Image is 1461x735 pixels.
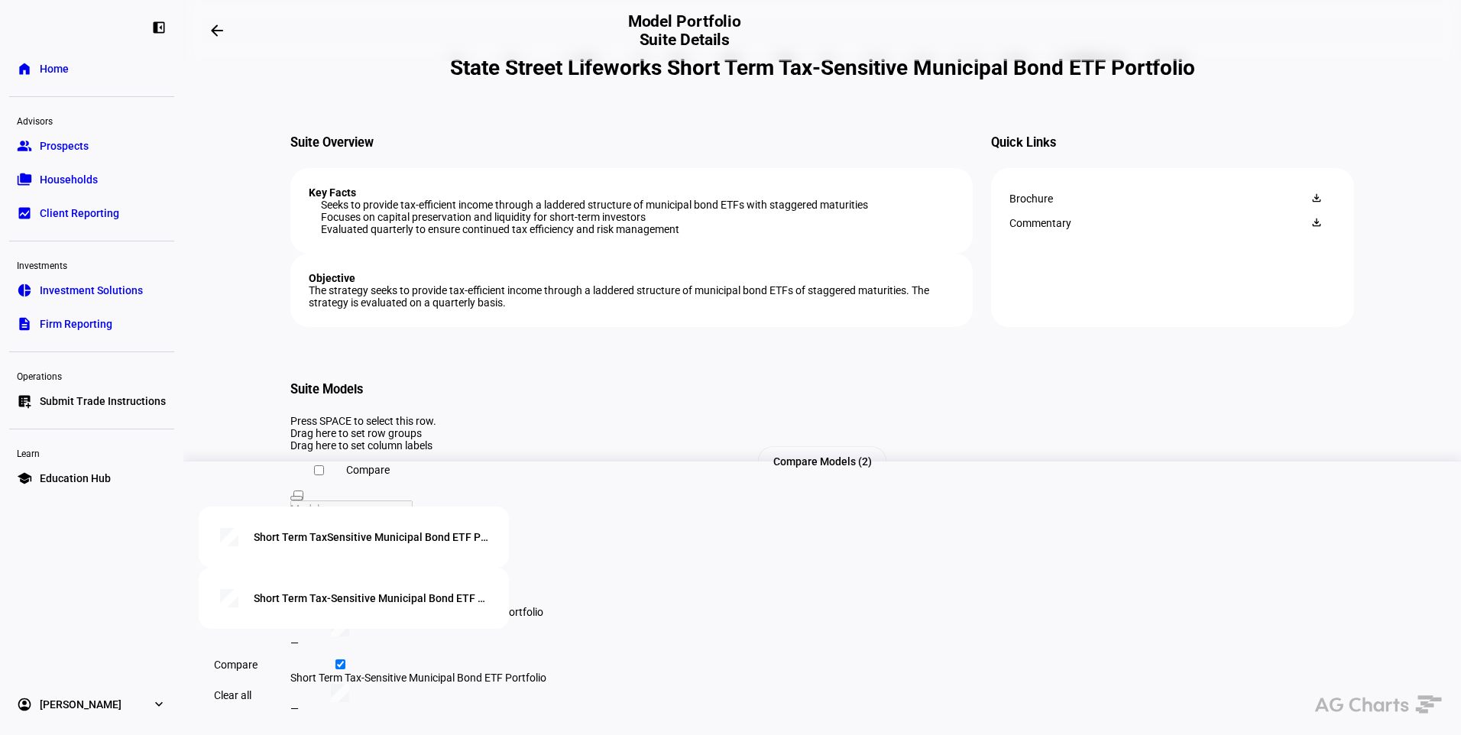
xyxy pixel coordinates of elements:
[290,439,432,452] span: Drag here to set column labels
[309,186,954,199] h4: Key Facts
[254,529,491,545] div: Short Term TaxSensitive Municipal Bond ETF Portfolio
[17,283,32,298] eth-mat-symbol: pie_chart
[991,135,1354,150] h3: Quick Links
[17,61,32,76] eth-mat-symbol: home
[9,198,174,228] a: bid_landscapeClient Reporting
[40,316,112,332] span: Firm Reporting
[615,12,753,49] h2: Model Portfolio Suite Details
[17,206,32,221] eth-mat-symbol: bid_landscape
[9,275,174,306] a: pie_chartInvestment Solutions
[208,21,226,40] mat-icon: arrow_backwards
[9,53,174,84] a: homeHome
[309,284,931,309] span: The strategy seeks to provide tax-efficient income through a laddered structure of municipal bond...
[9,164,174,195] a: folder_copyHouseholds
[17,316,32,332] eth-mat-symbol: description
[9,254,174,275] div: Investments
[290,427,422,439] span: Drag here to set row groups
[151,20,167,35] eth-mat-symbol: left_panel_close
[309,272,954,284] h4: Objective
[40,61,69,76] span: Home
[40,138,89,154] span: Prospects
[290,427,1354,439] div: Row Groups
[214,649,258,680] span: Compare
[40,172,98,187] span: Households
[40,393,166,409] span: Submit Trade Instructions
[40,283,143,298] span: Investment Solutions
[1299,211,1336,235] eth-button: Download Commentary
[17,172,32,187] eth-mat-symbol: folder_copy
[9,309,174,339] a: descriptionFirm Reporting
[290,135,973,150] h3: Suite Overview
[17,471,32,486] eth-mat-symbol: school
[40,471,111,486] span: Education Hub
[17,393,32,409] eth-mat-symbol: list_alt_add
[290,439,1354,452] div: Column Labels
[40,697,121,712] span: [PERSON_NAME]
[9,364,174,386] div: Operations
[196,649,276,680] button: Compare
[196,680,270,711] button: Clear all
[290,382,1354,397] h3: Suite Models
[40,206,119,221] span: Client Reporting
[758,446,887,477] div: Compare Models (2)
[254,591,491,606] div: Short Term Tax-Sensitive Municipal Bond ETF Portfolio
[1299,186,1336,211] eth-button: Download Brochure
[290,55,1354,80] h1: State Street Lifeworks Short Term Tax-Sensitive Municipal Bond ETF Portfolio
[321,211,646,223] span: Focuses on capital preservation and liquidity for short-term investors
[17,697,32,712] eth-mat-symbol: account_circle
[1009,193,1287,205] div: Brochure
[151,697,167,712] eth-mat-symbol: expand_more
[1310,216,1323,228] mat-icon: download
[214,680,251,711] span: Clear all
[321,199,868,211] span: Seeks to provide tax-efficient income through a laddered structure of municipal bond ETFs with st...
[9,109,174,131] div: Advisors
[9,442,174,463] div: Learn
[9,131,174,161] a: groupProspects
[1009,217,1287,229] div: Commentary
[220,589,238,607] div: chart, 1 series
[1310,192,1323,204] mat-icon: download
[321,223,679,235] span: Evaluated quarterly to ensure continued tax efficiency and risk management
[220,528,238,546] div: chart, 1 series
[17,138,32,154] eth-mat-symbol: group
[290,415,1354,427] div: Press SPACE to select this row.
